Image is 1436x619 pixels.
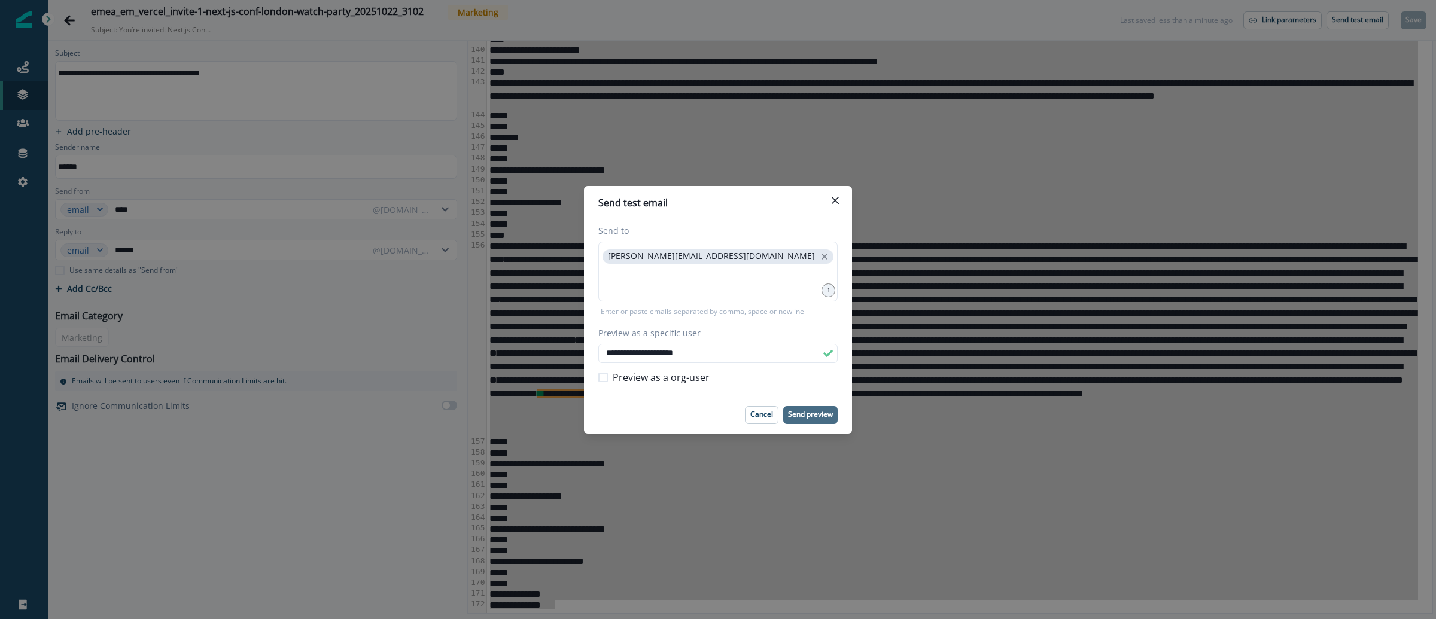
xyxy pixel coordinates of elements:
[598,306,807,317] p: Enter or paste emails separated by comma, space or newline
[826,191,845,210] button: Close
[613,370,710,385] span: Preview as a org-user
[783,406,838,424] button: Send preview
[598,196,668,210] p: Send test email
[598,224,830,237] label: Send to
[750,410,773,419] p: Cancel
[819,251,830,263] button: close
[788,410,833,419] p: Send preview
[608,251,815,261] p: [PERSON_NAME][EMAIL_ADDRESS][DOMAIN_NAME]
[745,406,778,424] button: Cancel
[822,283,835,297] div: 1
[598,327,830,339] label: Preview as a specific user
